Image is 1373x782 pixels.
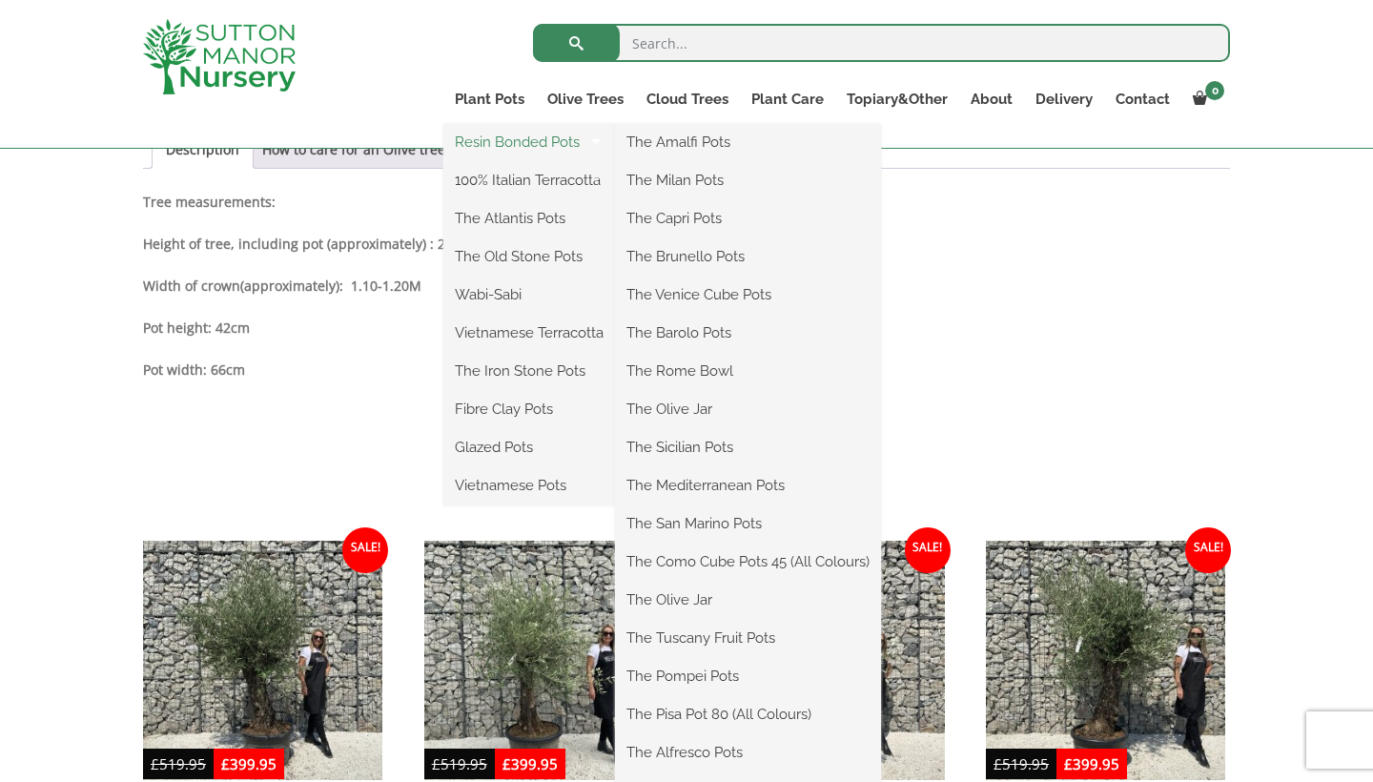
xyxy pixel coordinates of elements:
b: Height of tree, including pot (approximately) : 2.10-2.20m [143,235,508,253]
a: Topiary&Other [835,86,959,113]
a: How to care for an Olive tree? [262,132,451,168]
span: £ [151,754,159,773]
a: The Brunello Pots [615,242,881,271]
a: The Barolo Pots [615,319,881,347]
bdi: 399.95 [221,754,277,773]
a: The Pisa Pot 80 (All Colours) [615,700,881,729]
a: Olive Trees [536,86,635,113]
bdi: 519.95 [432,754,487,773]
bdi: 519.95 [151,754,206,773]
span: £ [994,754,1002,773]
a: Plant Pots [443,86,536,113]
a: The Rome Bowl [615,357,881,385]
span: Sale! [342,527,388,573]
a: Vietnamese Terracotta [443,319,615,347]
a: The Milan Pots [615,166,881,195]
img: logo [143,19,296,94]
a: The San Marino Pots [615,509,881,538]
a: Contact [1104,86,1181,113]
a: The Tuscany Fruit Pots [615,624,881,652]
a: Delivery [1024,86,1104,113]
a: 100% Italian Terracotta [443,166,615,195]
a: The Mediterranean Pots [615,471,881,500]
a: Description [166,132,239,168]
strong: Pot width: 66cm [143,360,245,379]
a: The Venice Cube Pots [615,280,881,309]
span: £ [1064,754,1073,773]
a: The Amalfi Pots [615,128,881,156]
bdi: 399.95 [1064,754,1119,773]
a: Resin Bonded Pots [443,128,615,156]
span: £ [221,754,230,773]
a: About [959,86,1024,113]
a: The Old Stone Pots [443,242,615,271]
strong: Tree measurements: [143,193,276,211]
bdi: 399.95 [502,754,558,773]
a: Plant Care [740,86,835,113]
a: The Sicilian Pots [615,433,881,462]
a: The Pompei Pots [615,662,881,690]
a: The Capri Pots [615,204,881,233]
h2: Related products [143,472,1230,512]
a: The Olive Jar [615,586,881,614]
bdi: 519.95 [994,754,1049,773]
img: Gnarled Olive Tree J566 [986,541,1225,780]
a: The Atlantis Pots [443,204,615,233]
img: Gnarled Olive Tree J538 [424,541,664,780]
a: Glazed Pots [443,433,615,462]
input: Search... [533,24,1230,62]
a: Vietnamese Pots [443,471,615,500]
img: Gnarled Olive Tree J554 [143,541,382,780]
a: The Alfresco Pots [615,738,881,767]
a: 0 [1181,86,1230,113]
span: 0 [1205,81,1224,100]
span: £ [432,754,441,773]
span: £ [502,754,511,773]
strong: Width of crown : 1.10-1.20M [143,277,421,295]
strong: Pot height: 42cm [143,319,250,337]
span: Sale! [905,527,951,573]
a: Wabi-Sabi [443,280,615,309]
b: (approximately) [240,277,339,295]
a: The Como Cube Pots 45 (All Colours) [615,547,881,576]
a: The Iron Stone Pots [443,357,615,385]
a: Cloud Trees [635,86,740,113]
a: Fibre Clay Pots [443,395,615,423]
span: Sale! [1185,527,1231,573]
a: The Olive Jar [615,395,881,423]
